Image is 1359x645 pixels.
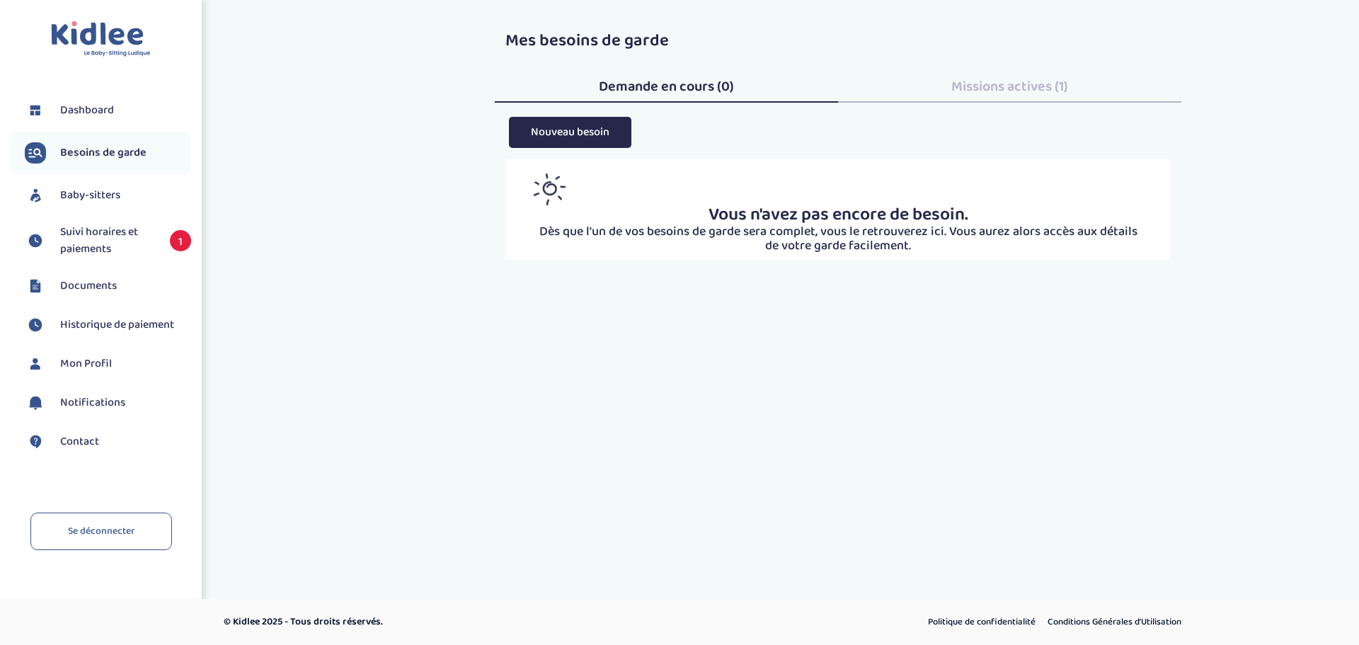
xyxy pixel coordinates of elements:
button: Nouveau besoin [509,117,631,147]
a: Baby-sitters [25,185,191,206]
span: Demande en cours (0) [599,75,734,98]
a: Mon Profil [25,353,191,375]
a: Se déconnecter [30,513,172,550]
a: Dashboard [25,100,191,121]
span: Mes besoins de garde [505,27,669,55]
img: suivihoraire.svg [25,314,46,336]
span: Dashboard [60,102,114,119]
p: Vous n'avez pas encore de besoin. [534,205,1142,225]
a: Documents [25,275,191,297]
span: Besoins de garde [60,144,147,161]
a: Politique de confidentialité [923,613,1040,632]
span: Notifications [60,394,125,411]
span: Missions actives (1) [951,75,1068,98]
img: dashboard.svg [25,100,46,121]
p: © Kidlee 2025 - Tous droits réservés. [224,615,740,629]
img: babysitters.svg [25,185,46,206]
a: Notifications [25,392,191,413]
a: Suivi horaires et paiements 1 [25,224,191,258]
span: Documents [60,278,117,295]
img: contact.svg [25,431,46,452]
img: logo.svg [51,21,151,57]
img: profil.svg [25,353,46,375]
a: Contact [25,431,191,452]
p: Dès que l'un de vos besoins de garde sera complet, vous le retrouverez ici. Vous aurez alors accè... [534,225,1142,253]
img: documents.svg [25,275,46,297]
a: Besoins de garde [25,142,191,164]
span: Mon Profil [60,355,112,372]
img: notification.svg [25,392,46,413]
a: Historique de paiement [25,314,191,336]
img: besoin.svg [25,142,46,164]
span: 1 [170,230,191,251]
img: suivihoraire.svg [25,230,46,251]
span: Suivi horaires et paiements [60,224,156,258]
a: Conditions Générales d’Utilisation [1043,613,1186,632]
span: Historique de paiement [60,316,174,333]
img: inscription_membre_sun.png [534,173,566,205]
span: Contact [60,433,99,450]
span: Baby-sitters [60,187,120,204]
